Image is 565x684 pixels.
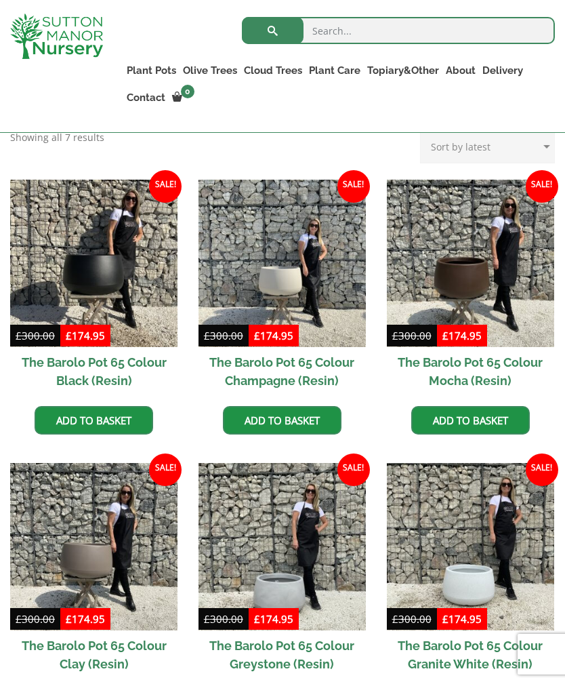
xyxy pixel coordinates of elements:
[198,630,366,679] h2: The Barolo Pot 65 Colour Greystone (Resin)
[66,612,72,626] span: £
[204,329,210,342] span: £
[442,612,448,626] span: £
[254,329,293,342] bdi: 174.95
[204,612,243,626] bdi: 300.00
[123,88,169,107] a: Contact
[442,612,482,626] bdi: 174.95
[10,180,177,347] img: The Barolo Pot 65 Colour Black (Resin)
[254,329,260,342] span: £
[10,463,177,630] img: The Barolo Pot 65 Colour Clay (Resin)
[306,61,364,80] a: Plant Care
[387,463,554,630] img: The Barolo Pot 65 Colour Granite White (Resin)
[442,329,448,342] span: £
[411,406,530,435] a: Add to basket: “The Barolo Pot 65 Colour Mocha (Resin)”
[149,170,182,203] span: Sale!
[479,61,526,80] a: Delivery
[181,85,194,98] span: 0
[526,170,558,203] span: Sale!
[10,180,177,396] a: Sale! The Barolo Pot 65 Colour Black (Resin)
[198,463,366,630] img: The Barolo Pot 65 Colour Greystone (Resin)
[16,612,22,626] span: £
[392,329,432,342] bdi: 300.00
[387,463,554,679] a: Sale! The Barolo Pot 65 Colour Granite White (Resin)
[204,612,210,626] span: £
[35,406,153,435] a: Add to basket: “The Barolo Pot 65 Colour Black (Resin)”
[204,329,243,342] bdi: 300.00
[16,329,22,342] span: £
[442,329,482,342] bdi: 174.95
[392,329,398,342] span: £
[198,180,366,347] img: The Barolo Pot 65 Colour Champagne (Resin)
[10,14,103,59] img: logo
[66,612,105,626] bdi: 174.95
[123,61,180,80] a: Plant Pots
[16,612,55,626] bdi: 300.00
[392,612,432,626] bdi: 300.00
[254,612,293,626] bdi: 174.95
[66,329,72,342] span: £
[16,329,55,342] bdi: 300.00
[392,612,398,626] span: £
[240,61,306,80] a: Cloud Trees
[198,463,366,679] a: Sale! The Barolo Pot 65 Colour Greystone (Resin)
[180,61,240,80] a: Olive Trees
[10,129,104,146] p: Showing all 7 results
[420,129,555,163] select: Shop order
[198,347,366,396] h2: The Barolo Pot 65 Colour Champagne (Resin)
[387,347,554,396] h2: The Barolo Pot 65 Colour Mocha (Resin)
[10,630,177,679] h2: The Barolo Pot 65 Colour Clay (Resin)
[223,406,341,435] a: Add to basket: “The Barolo Pot 65 Colour Champagne (Resin)”
[242,17,555,44] input: Search...
[198,180,366,396] a: Sale! The Barolo Pot 65 Colour Champagne (Resin)
[337,454,370,486] span: Sale!
[149,454,182,486] span: Sale!
[66,329,105,342] bdi: 174.95
[526,454,558,486] span: Sale!
[387,180,554,396] a: Sale! The Barolo Pot 65 Colour Mocha (Resin)
[254,612,260,626] span: £
[10,463,177,679] a: Sale! The Barolo Pot 65 Colour Clay (Resin)
[387,630,554,679] h2: The Barolo Pot 65 Colour Granite White (Resin)
[337,170,370,203] span: Sale!
[387,180,554,347] img: The Barolo Pot 65 Colour Mocha (Resin)
[10,347,177,396] h2: The Barolo Pot 65 Colour Black (Resin)
[442,61,479,80] a: About
[364,61,442,80] a: Topiary&Other
[169,88,198,107] a: 0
